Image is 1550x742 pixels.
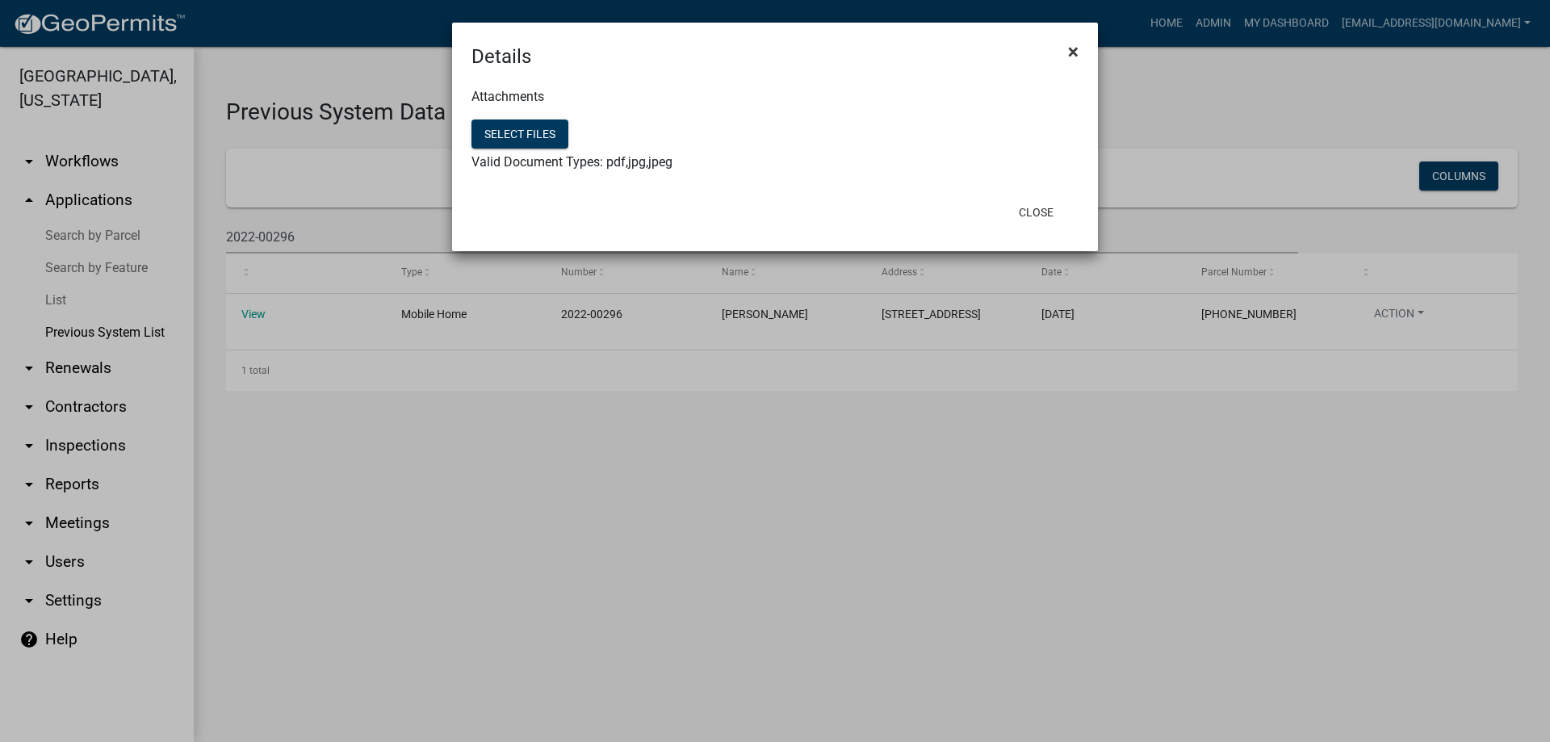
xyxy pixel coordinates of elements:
[1006,198,1066,227] button: Close
[471,154,672,170] span: Valid Document Types: pdf,jpg,jpeg
[471,119,568,149] button: Select files
[1055,29,1091,74] button: Close
[471,89,544,104] span: Attachments
[1068,40,1079,63] span: ×
[471,42,531,71] h4: Details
